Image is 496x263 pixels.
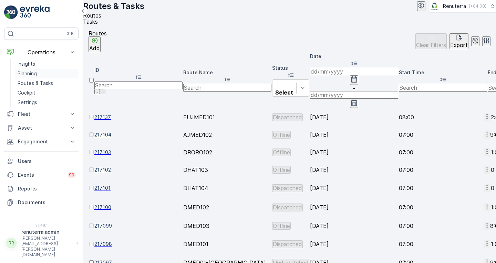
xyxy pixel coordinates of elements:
a: 217102 [94,166,183,173]
td: [DATE] [310,198,398,217]
a: Users [4,154,79,168]
p: Add [89,45,100,51]
td: 07:00 [399,217,487,234]
a: Insights [15,59,79,69]
td: [DATE] [310,144,398,161]
p: Insights [18,61,35,67]
input: Search [183,84,271,91]
span: Tasks [83,18,98,25]
p: Offline [273,149,290,155]
button: Dispatched [272,204,303,211]
p: Dispatched [273,241,302,247]
p: Events [18,172,63,178]
button: RRrenuterra.admin[PERSON_NAME][EMAIL_ADDRESS][PERSON_NAME][DOMAIN_NAME] [4,229,79,257]
td: DMED102 [183,198,271,217]
p: Export [450,42,468,48]
button: Asset [4,121,79,135]
img: Screenshot_2024-07-26_at_13.33.01.png [430,2,440,10]
p: Reports [18,185,76,192]
button: Dispatched [272,184,303,192]
p: ID [94,67,183,74]
p: Operations [18,49,65,55]
p: ⌘B [67,31,74,36]
td: DHAT104 [183,179,271,197]
p: Fleet [18,111,65,118]
a: Documents [4,196,79,209]
td: [DATE] [310,161,398,178]
p: [PERSON_NAME][EMAIL_ADDRESS][PERSON_NAME][DOMAIN_NAME] [21,235,73,257]
p: Routes [89,30,107,36]
button: Operations [4,45,79,59]
td: [DATE] [310,109,398,125]
img: logo_light-DOdMpM7g.png [20,6,50,19]
p: Start Time [399,69,487,76]
p: Asset [18,124,65,131]
td: 07:00 [399,198,487,217]
p: Users [18,158,76,165]
button: Add [89,36,101,52]
p: Clear Filters [416,42,446,48]
button: Clear Filters [415,33,447,49]
button: Fleet [4,107,79,121]
p: Dispatched [273,185,302,191]
input: dd/mm/yyyy [310,68,398,75]
td: [DATE] [310,217,398,234]
button: Offline [272,149,291,156]
span: v 1.48.1 [4,223,79,227]
input: dd/mm/yyyy [310,91,398,99]
p: Routes & Tasks [83,1,144,12]
p: Engagement [18,138,65,145]
a: 217101 [94,185,183,191]
a: Reports [4,182,79,196]
a: Routes & Tasks [15,78,79,88]
a: 217104 [94,131,183,138]
input: Search [399,84,487,91]
a: Events99 [4,168,79,182]
button: Offline [272,166,291,174]
p: Status [272,65,309,72]
button: Offline [272,222,291,230]
p: Dispatched [273,204,302,210]
p: Date [310,53,398,60]
a: 217099 [94,222,183,229]
input: Search [94,81,183,89]
p: ( +04:00 ) [469,3,486,9]
td: 07:00 [399,235,487,253]
p: Route Name [183,69,271,76]
a: Planning [15,69,79,78]
a: 217137 [94,114,183,121]
a: 217098 [94,241,183,248]
p: Offline [273,132,290,138]
p: Documents [18,199,76,206]
td: DMED101 [183,235,271,253]
a: Cockpit [15,88,79,98]
span: Routes [83,12,101,19]
td: 07:00 [399,126,487,143]
td: AJMED102 [183,126,271,143]
button: Dispatched [272,240,303,248]
td: [DATE] [310,235,398,253]
button: Engagement [4,135,79,149]
td: DMED103 [183,217,271,234]
p: Dispatched [273,114,302,120]
a: Settings [15,98,79,107]
td: 07:00 [399,179,487,197]
img: logo [4,6,18,19]
div: RR [6,238,17,249]
p: Offline [273,223,290,229]
td: DHAT103 [183,161,271,178]
p: Cockpit [18,89,35,96]
td: [DATE] [310,179,398,197]
td: 07:00 [399,144,487,161]
p: renuterra.admin [21,229,73,235]
button: Offline [272,131,291,139]
td: 08:00 [399,109,487,125]
p: 99 [69,172,74,178]
td: 07:00 [399,161,487,178]
p: Planning [18,70,37,77]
